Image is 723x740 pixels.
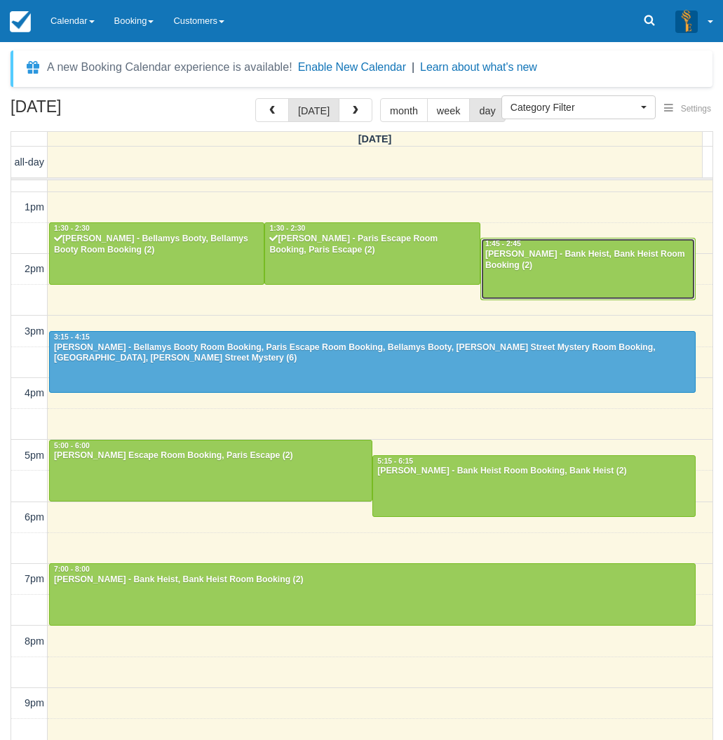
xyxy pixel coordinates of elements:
[269,224,305,232] span: 1:30 - 2:30
[420,61,537,73] a: Learn about what's new
[47,59,292,76] div: A new Booking Calendar experience is available!
[469,98,505,122] button: day
[54,565,90,573] span: 7:00 - 8:00
[485,240,521,248] span: 1:45 - 2:45
[25,573,44,584] span: 7pm
[25,511,44,523] span: 6pm
[49,563,696,625] a: 7:00 - 8:00[PERSON_NAME] - Bank Heist, Bank Heist Room Booking (2)
[681,104,711,114] span: Settings
[25,325,44,337] span: 3pm
[15,156,44,168] span: all-day
[49,222,264,284] a: 1:30 - 2:30[PERSON_NAME] - Bellamys Booty, Bellamys Booty Room Booking (2)
[264,222,480,284] a: 1:30 - 2:30[PERSON_NAME] - Paris Escape Room Booking, Paris Escape (2)
[269,234,475,256] div: [PERSON_NAME] - Paris Escape Room Booking, Paris Escape (2)
[25,387,44,398] span: 4pm
[49,331,696,393] a: 3:15 - 4:15[PERSON_NAME] - Bellamys Booty Room Booking, Paris Escape Room Booking, Bellamys Booty...
[54,333,90,341] span: 3:15 - 4:15
[298,60,406,74] button: Enable New Calendar
[511,100,637,114] span: Category Filter
[53,450,368,462] div: [PERSON_NAME] Escape Room Booking, Paris Escape (2)
[10,11,31,32] img: checkfront-main-nav-mini-logo.png
[372,455,696,517] a: 5:15 - 6:15[PERSON_NAME] - Bank Heist Room Booking, Bank Heist (2)
[427,98,471,122] button: week
[501,95,656,119] button: Category Filter
[377,457,413,465] span: 5:15 - 6:15
[25,201,44,213] span: 1pm
[288,98,339,122] button: [DATE]
[53,574,691,586] div: [PERSON_NAME] - Bank Heist, Bank Heist Room Booking (2)
[25,635,44,647] span: 8pm
[54,224,90,232] span: 1:30 - 2:30
[675,10,698,32] img: A3
[25,450,44,461] span: 5pm
[25,697,44,708] span: 9pm
[485,249,691,271] div: [PERSON_NAME] - Bank Heist, Bank Heist Room Booking (2)
[11,98,188,124] h2: [DATE]
[25,263,44,274] span: 2pm
[412,61,414,73] span: |
[53,234,260,256] div: [PERSON_NAME] - Bellamys Booty, Bellamys Booty Room Booking (2)
[480,238,696,300] a: 1:45 - 2:45[PERSON_NAME] - Bank Heist, Bank Heist Room Booking (2)
[380,98,428,122] button: month
[54,442,90,450] span: 5:00 - 6:00
[656,99,719,119] button: Settings
[377,466,691,477] div: [PERSON_NAME] - Bank Heist Room Booking, Bank Heist (2)
[53,342,691,365] div: [PERSON_NAME] - Bellamys Booty Room Booking, Paris Escape Room Booking, Bellamys Booty, [PERSON_N...
[358,133,392,144] span: [DATE]
[49,440,372,502] a: 5:00 - 6:00[PERSON_NAME] Escape Room Booking, Paris Escape (2)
